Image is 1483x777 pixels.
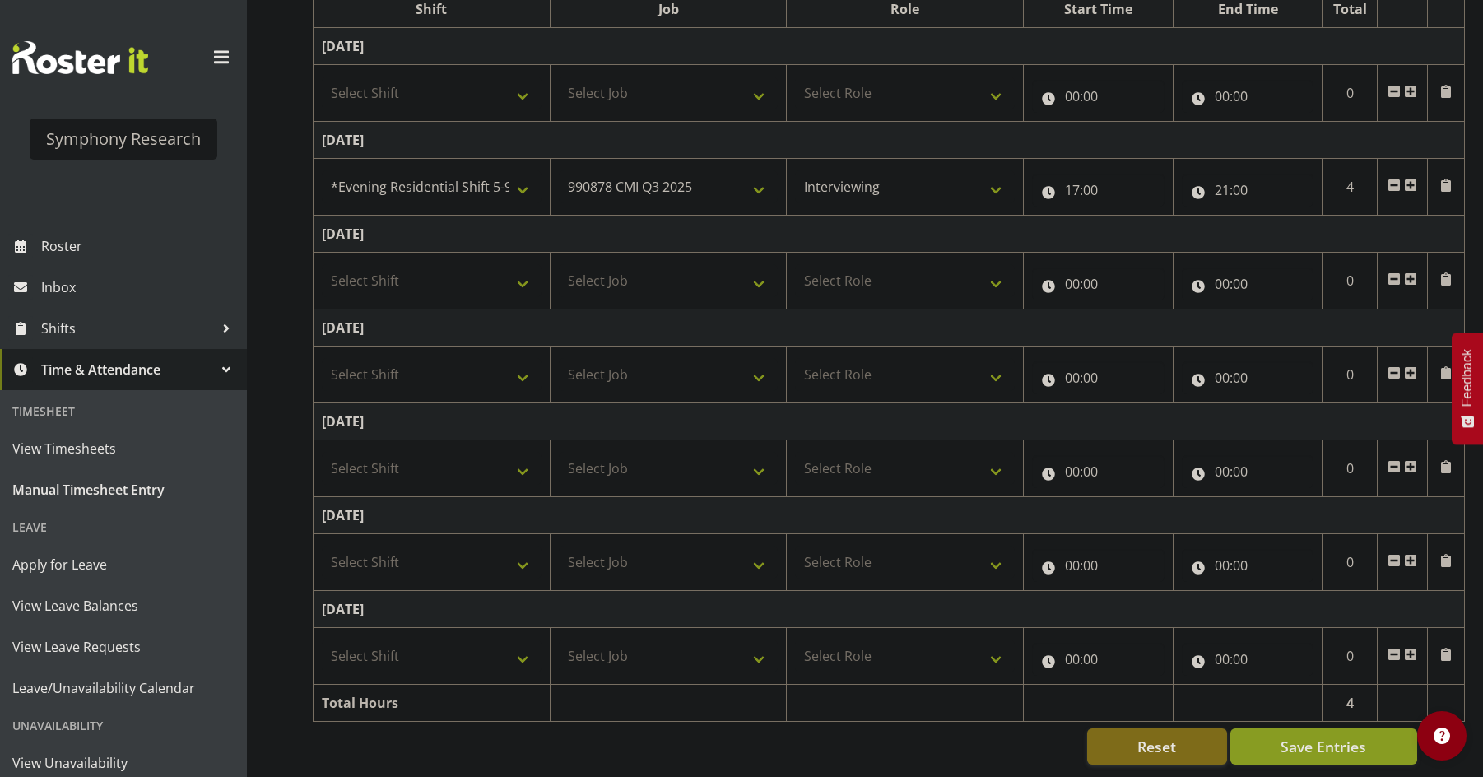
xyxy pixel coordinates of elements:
td: 0 [1323,628,1378,685]
span: Inbox [41,275,239,300]
td: [DATE] [314,28,1465,65]
input: Click to select... [1182,80,1314,113]
input: Click to select... [1182,268,1314,300]
td: 0 [1323,534,1378,591]
div: Symphony Research [46,127,201,151]
td: [DATE] [314,497,1465,534]
span: Time & Attendance [41,357,214,382]
span: View Leave Balances [12,593,235,618]
a: Apply for Leave [4,544,243,585]
input: Click to select... [1032,455,1165,488]
span: Roster [41,234,239,258]
a: View Leave Requests [4,626,243,668]
input: Click to select... [1032,80,1165,113]
img: Rosterit website logo [12,41,148,74]
input: Click to select... [1032,268,1165,300]
div: Timesheet [4,394,243,428]
a: View Leave Balances [4,585,243,626]
span: Manual Timesheet Entry [12,477,235,502]
div: Unavailability [4,709,243,742]
td: 0 [1323,253,1378,309]
input: Click to select... [1032,361,1165,394]
input: Click to select... [1182,549,1314,582]
img: help-xxl-2.png [1434,728,1450,744]
td: 0 [1323,65,1378,122]
div: Leave [4,510,243,544]
span: Apply for Leave [12,552,235,577]
input: Click to select... [1182,361,1314,394]
a: View Timesheets [4,428,243,469]
button: Save Entries [1230,728,1417,765]
span: View Unavailability [12,751,235,775]
span: View Timesheets [12,436,235,461]
span: Leave/Unavailability Calendar [12,676,235,700]
td: [DATE] [314,309,1465,347]
span: Reset [1137,736,1176,757]
span: Feedback [1460,349,1475,407]
input: Click to select... [1032,643,1165,676]
td: [DATE] [314,122,1465,159]
td: 4 [1323,685,1378,722]
span: Shifts [41,316,214,341]
input: Click to select... [1182,174,1314,207]
button: Feedback - Show survey [1452,333,1483,444]
td: 4 [1323,159,1378,216]
td: 0 [1323,347,1378,403]
a: Manual Timesheet Entry [4,469,243,510]
td: [DATE] [314,591,1465,628]
td: Total Hours [314,685,551,722]
td: [DATE] [314,403,1465,440]
span: Save Entries [1281,736,1366,757]
span: View Leave Requests [12,635,235,659]
td: 0 [1323,440,1378,497]
input: Click to select... [1032,174,1165,207]
a: Leave/Unavailability Calendar [4,668,243,709]
input: Click to select... [1182,643,1314,676]
input: Click to select... [1032,549,1165,582]
button: Reset [1087,728,1227,765]
input: Click to select... [1182,455,1314,488]
td: [DATE] [314,216,1465,253]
